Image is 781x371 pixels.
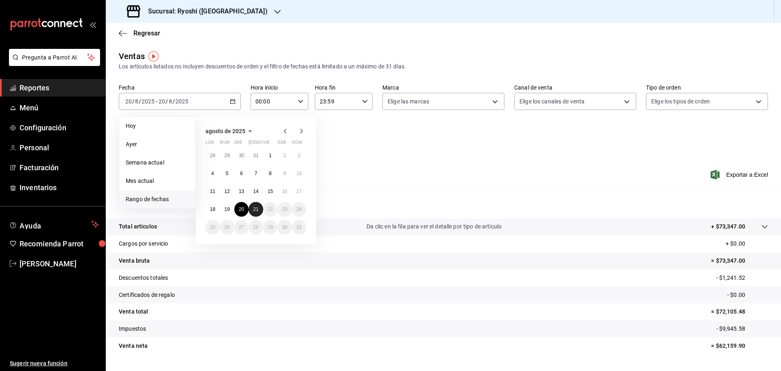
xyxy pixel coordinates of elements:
input: -- [168,98,172,105]
span: / [172,98,175,105]
button: 30 de agosto de 2025 [277,220,292,235]
button: 30 de julio de 2025 [234,148,249,163]
button: 9 de agosto de 2025 [277,166,292,181]
abbr: 31 de julio de 2025 [253,153,258,158]
span: Rango de fechas [126,195,189,204]
abbr: lunes [205,140,214,148]
button: 6 de agosto de 2025 [234,166,249,181]
span: Personal [20,142,99,153]
abbr: 28 de agosto de 2025 [253,224,258,230]
button: 29 de julio de 2025 [220,148,234,163]
button: 3 de agosto de 2025 [292,148,306,163]
span: Elige los tipos de orden [651,97,710,105]
abbr: 10 de agosto de 2025 [297,171,302,176]
p: Da clic en la fila para ver el detalle por tipo de artículo [367,222,502,231]
abbr: viernes [263,140,270,148]
button: agosto de 2025 [205,126,255,136]
button: 25 de agosto de 2025 [205,220,220,235]
span: agosto de 2025 [205,128,245,134]
abbr: 4 de agosto de 2025 [211,171,214,176]
button: 8 de agosto de 2025 [263,166,277,181]
p: = $72,105.48 [711,307,768,316]
input: ---- [175,98,189,105]
button: 17 de agosto de 2025 [292,184,306,199]
button: 1 de agosto de 2025 [263,148,277,163]
abbr: 14 de agosto de 2025 [253,189,258,194]
label: Fecha [119,85,241,90]
button: 10 de agosto de 2025 [292,166,306,181]
span: Menú [20,102,99,113]
span: Exportar a Excel [712,170,768,180]
img: Tooltip marker [148,51,159,61]
abbr: 30 de agosto de 2025 [282,224,287,230]
abbr: 17 de agosto de 2025 [297,189,302,194]
p: Venta bruta [119,257,150,265]
button: Pregunta a Parrot AI [9,49,100,66]
abbr: 29 de agosto de 2025 [268,224,273,230]
button: 31 de julio de 2025 [249,148,263,163]
abbr: martes [220,140,229,148]
p: Certificados de regalo [119,291,175,299]
p: - $9,945.58 [716,325,768,333]
abbr: 27 de agosto de 2025 [239,224,244,230]
abbr: 23 de agosto de 2025 [282,206,287,212]
div: Ventas [119,50,145,62]
button: 16 de agosto de 2025 [277,184,292,199]
button: 27 de agosto de 2025 [234,220,249,235]
button: 22 de agosto de 2025 [263,202,277,217]
button: 23 de agosto de 2025 [277,202,292,217]
p: Resumen [119,199,768,209]
button: 12 de agosto de 2025 [220,184,234,199]
abbr: 24 de agosto de 2025 [297,206,302,212]
abbr: 20 de agosto de 2025 [239,206,244,212]
span: Configuración [20,122,99,133]
button: 15 de agosto de 2025 [263,184,277,199]
input: -- [125,98,132,105]
span: Sugerir nueva función [10,359,99,368]
p: Descuentos totales [119,274,168,282]
button: 11 de agosto de 2025 [205,184,220,199]
span: Pregunta a Parrot AI [22,53,87,62]
abbr: miércoles [234,140,242,148]
button: Regresar [119,29,160,37]
abbr: 2 de agosto de 2025 [283,153,286,158]
abbr: sábado [277,140,286,148]
p: = $73,347.00 [711,257,768,265]
abbr: 22 de agosto de 2025 [268,206,273,212]
span: Mes actual [126,177,189,185]
abbr: jueves [249,140,297,148]
abbr: 8 de agosto de 2025 [269,171,272,176]
abbr: 19 de agosto de 2025 [224,206,229,212]
span: - [156,98,157,105]
span: Reportes [20,82,99,93]
abbr: 25 de agosto de 2025 [210,224,215,230]
abbr: 5 de agosto de 2025 [226,171,229,176]
abbr: 31 de agosto de 2025 [297,224,302,230]
abbr: 6 de agosto de 2025 [240,171,243,176]
button: 14 de agosto de 2025 [249,184,263,199]
p: Total artículos [119,222,157,231]
p: Venta neta [119,342,148,350]
abbr: 29 de julio de 2025 [224,153,229,158]
input: ---- [141,98,155,105]
abbr: 7 de agosto de 2025 [255,171,257,176]
button: 13 de agosto de 2025 [234,184,249,199]
button: 7 de agosto de 2025 [249,166,263,181]
abbr: 13 de agosto de 2025 [239,189,244,194]
button: 29 de agosto de 2025 [263,220,277,235]
button: 24 de agosto de 2025 [292,202,306,217]
p: Cargos por servicio [119,239,168,248]
button: 28 de julio de 2025 [205,148,220,163]
label: Hora fin [315,85,373,90]
p: Venta total [119,307,148,316]
input: -- [135,98,139,105]
span: Regresar [133,29,160,37]
abbr: 26 de agosto de 2025 [224,224,229,230]
button: open_drawer_menu [89,21,96,28]
button: 18 de agosto de 2025 [205,202,220,217]
abbr: 18 de agosto de 2025 [210,206,215,212]
a: Pregunta a Parrot AI [6,59,100,68]
button: 2 de agosto de 2025 [277,148,292,163]
abbr: 21 de agosto de 2025 [253,206,258,212]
